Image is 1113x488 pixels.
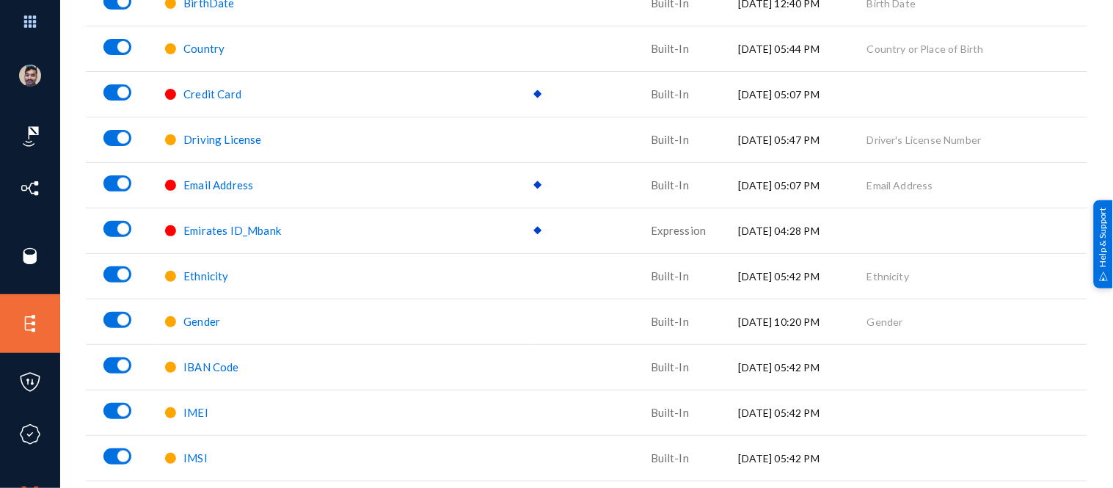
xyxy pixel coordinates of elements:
[8,6,52,37] img: app launcher
[739,435,867,481] td: [DATE] 05:42 PM
[739,390,867,435] td: [DATE] 05:42 PM
[19,313,41,335] img: icon-elements.svg
[183,452,208,465] a: IMSI
[183,316,220,328] a: Gender
[183,225,281,237] a: Emirates ID_Mbank
[183,407,208,419] a: IMEI
[651,451,689,465] span: Built-In
[867,162,1087,208] td: Email Address
[739,208,867,253] td: [DATE] 04:28 PM
[19,423,41,445] img: icon-compliance.svg
[183,133,261,146] span: Driving License
[739,71,867,117] td: [DATE] 05:07 PM
[739,117,867,162] td: [DATE] 05:47 PM
[183,269,228,283] span: Ethnicity
[739,162,867,208] td: [DATE] 05:07 PM
[183,42,225,55] span: Country
[19,65,41,87] img: ACg8ocK1ZkZ6gbMmCU1AeqPIsBvrTWeY1xNXvgxNjkUXxjcqAiPEIvU=s96-c
[867,26,1087,71] td: Country or Place of Birth
[651,178,689,192] span: Built-In
[183,361,238,374] a: IBAN Code
[651,269,689,283] span: Built-In
[183,179,253,192] a: Email Address
[183,270,228,283] a: Ethnicity
[183,360,238,374] span: IBAN Code
[651,315,689,328] span: Built-In
[867,253,1087,299] td: Ethnicity
[739,253,867,299] td: [DATE] 05:42 PM
[651,133,689,146] span: Built-In
[183,87,241,101] span: Credit Card
[651,87,689,101] span: Built-In
[183,451,208,465] span: IMSI
[739,344,867,390] td: [DATE] 05:42 PM
[867,117,1087,162] td: Driver's License Number
[19,371,41,393] img: icon-policies.svg
[651,406,689,419] span: Built-In
[739,26,867,71] td: [DATE] 05:44 PM
[1099,272,1109,281] img: help_support.svg
[19,178,41,200] img: icon-inventory.svg
[183,88,241,101] a: Credit Card
[183,178,253,192] span: Email Address
[651,360,689,374] span: Built-In
[739,299,867,344] td: [DATE] 10:20 PM
[183,224,281,237] span: Emirates ID_Mbank
[1094,200,1113,288] div: Help & Support
[651,224,707,237] span: Expression
[867,299,1087,344] td: Gender
[19,245,41,267] img: icon-sources.svg
[183,134,261,146] a: Driving License
[183,43,225,55] a: Country
[651,42,689,55] span: Built-In
[19,125,41,148] img: icon-risk-sonar.svg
